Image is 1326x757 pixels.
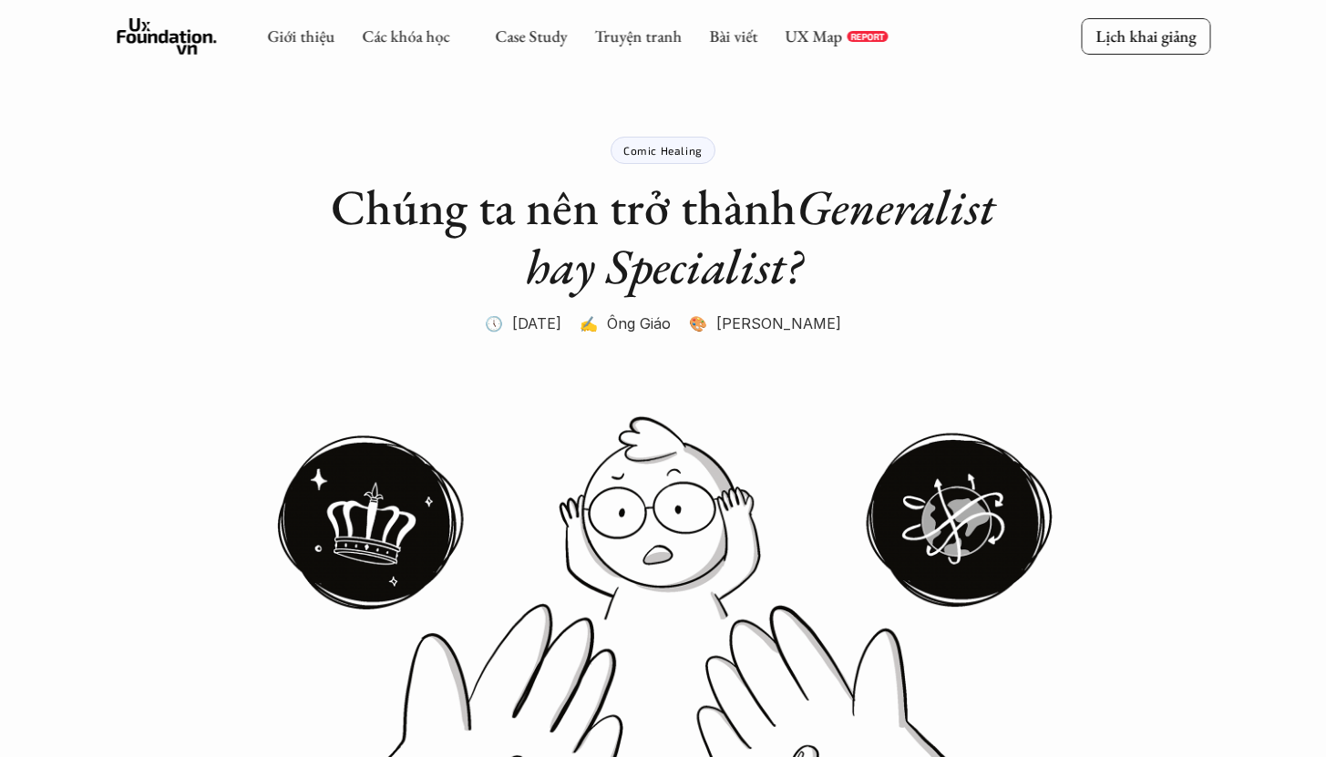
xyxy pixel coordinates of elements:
a: REPORT [847,31,888,42]
a: Truyện tranh [594,26,682,46]
h1: Chúng ta nên trở thành [299,178,1028,296]
a: Các khóa học [362,26,449,46]
a: Lịch khai giảng [1081,18,1210,54]
a: Giới thiệu [267,26,334,46]
a: Case Study [495,26,567,46]
em: Generalist hay Specialist? [525,175,1007,298]
a: UX Map [785,26,842,46]
p: 🕔 [DATE] [485,310,561,337]
p: 🎨 [PERSON_NAME] [689,310,841,337]
p: Lịch khai giảng [1095,26,1196,46]
a: Bài viết [709,26,757,46]
p: Comic Healing [623,144,703,157]
p: REPORT [850,31,884,42]
p: ✍️ Ông Giáo [580,310,671,337]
